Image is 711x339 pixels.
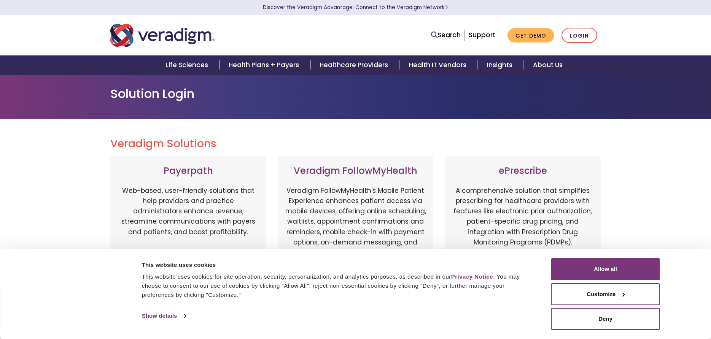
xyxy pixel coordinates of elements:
p: Web-based, user-friendly solutions that help providers and practice administrators enhance revenu... [118,186,259,265]
a: Get Demo [507,28,554,43]
a: Support [469,30,495,39]
button: Customize [551,283,660,305]
a: Health IT Vendors [400,55,478,75]
a: Privacy Notice [451,273,493,280]
a: Health Plans + Payers [220,55,310,75]
a: About Us [524,55,572,75]
div: This website uses cookies for site operation, security, personalization, and analytics purposes, ... [142,272,534,300]
h3: Payerpath [118,166,259,177]
a: Life Sciences [156,55,220,75]
span: Learn More [445,4,448,11]
button: Allow all [551,258,660,280]
img: Veradigm logo [110,23,215,48]
a: Healthcare Providers [310,55,399,75]
h1: Solution Login [110,87,601,101]
div: This website uses cookies [142,260,534,270]
a: Show details [142,310,186,322]
p: A comprehensive solution that simplifies prescribing for healthcare providers with features like ... [452,186,593,265]
p: Veradigm FollowMyHealth's Mobile Patient Experience enhances patient access via mobile devices, o... [285,186,426,258]
a: Login [561,28,597,43]
a: Discover the Veradigm Advantage: Connect to the Veradigm NetworkLearn More [263,4,448,11]
a: Search [431,30,461,40]
h2: Veradigm Solutions [110,137,601,150]
button: Deny [551,308,660,330]
a: Insights [478,55,524,75]
h3: Veradigm FollowMyHealth [285,166,426,177]
h3: ePrescribe [452,166,593,177]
